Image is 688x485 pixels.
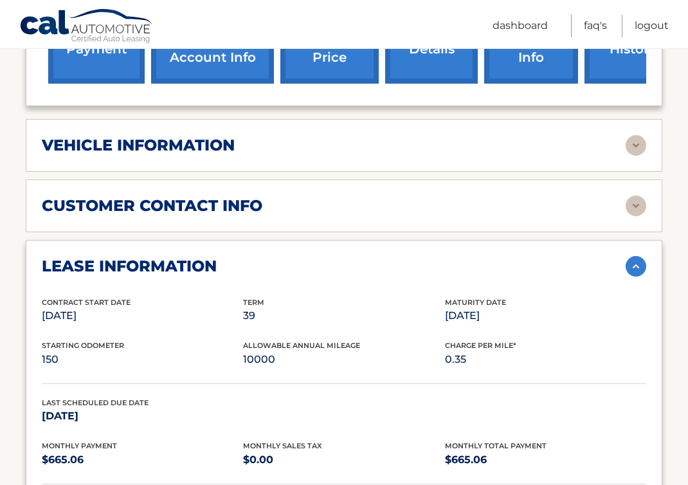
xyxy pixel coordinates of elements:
span: Last Scheduled Due Date [42,398,149,407]
a: FAQ's [584,15,607,37]
p: [DATE] [42,307,243,325]
img: accordion-active.svg [626,256,646,277]
p: $665.06 [445,451,646,469]
p: 10000 [243,351,444,369]
p: $0.00 [243,451,444,469]
span: Maturity Date [445,298,506,307]
p: [DATE] [42,407,243,425]
img: accordion-rest.svg [626,135,646,156]
a: Dashboard [493,15,548,37]
span: Contract Start Date [42,298,131,307]
p: $665.06 [42,451,243,469]
span: Monthly Total Payment [445,441,547,450]
h2: customer contact info [42,196,262,215]
p: 150 [42,351,243,369]
p: 0.35 [445,351,646,369]
span: Starting Odometer [42,341,124,350]
span: Term [243,298,264,307]
span: Allowable Annual Mileage [243,341,360,350]
p: 39 [243,307,444,325]
h2: vehicle information [42,136,235,155]
img: accordion-rest.svg [626,196,646,216]
span: Monthly Sales Tax [243,441,322,450]
h2: lease information [42,257,217,276]
span: Monthly Payment [42,441,117,450]
a: Logout [635,15,669,37]
span: Charge Per Mile* [445,341,516,350]
p: [DATE] [445,307,646,325]
a: Cal Automotive [19,8,154,46]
